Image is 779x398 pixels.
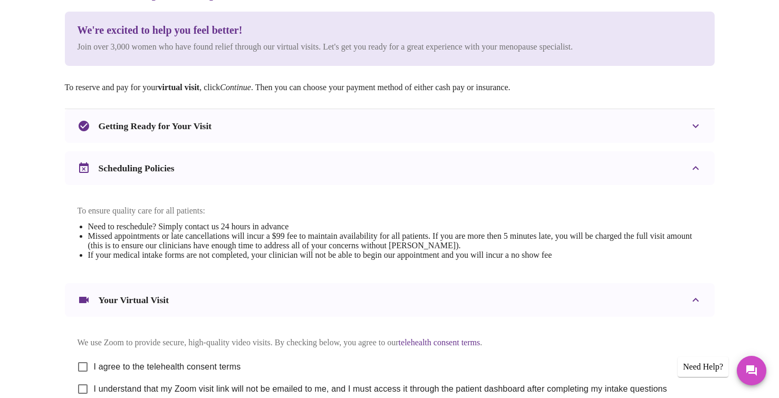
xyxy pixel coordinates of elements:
[737,356,766,385] button: Messages
[220,83,251,92] em: Continue
[88,231,702,250] li: Missed appointments or late cancellations will incur a $99 fee to maintain availability for all p...
[99,295,169,306] h3: Your Virtual Visit
[678,357,728,377] div: Need Help?
[78,24,573,36] h3: We're excited to help you feel better!
[99,163,175,174] h3: Scheduling Policies
[65,283,715,317] div: Your Virtual Visit
[65,151,715,185] div: Scheduling Policies
[78,338,702,347] p: We use Zoom to provide secure, high-quality video visits. By checking below, you agree to our .
[399,338,480,347] a: telehealth consent terms
[78,41,573,53] p: Join over 3,000 women who have found relief through our virtual visits. Let's get you ready for a...
[65,109,715,143] div: Getting Ready for Your Visit
[78,206,702,216] p: To ensure quality care for all patients:
[158,83,200,92] strong: virtual visit
[94,361,241,373] span: I agree to the telehealth consent terms
[88,222,702,231] li: Need to reschedule? Simply contact us 24 hours in advance
[88,250,702,260] li: If your medical intake forms are not completed, your clinician will not be able to begin our appo...
[65,83,715,92] p: To reserve and pay for your , click . Then you can choose your payment method of either cash pay ...
[99,121,212,132] h3: Getting Ready for Your Visit
[94,383,667,395] span: I understand that my Zoom visit link will not be emailed to me, and I must access it through the ...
